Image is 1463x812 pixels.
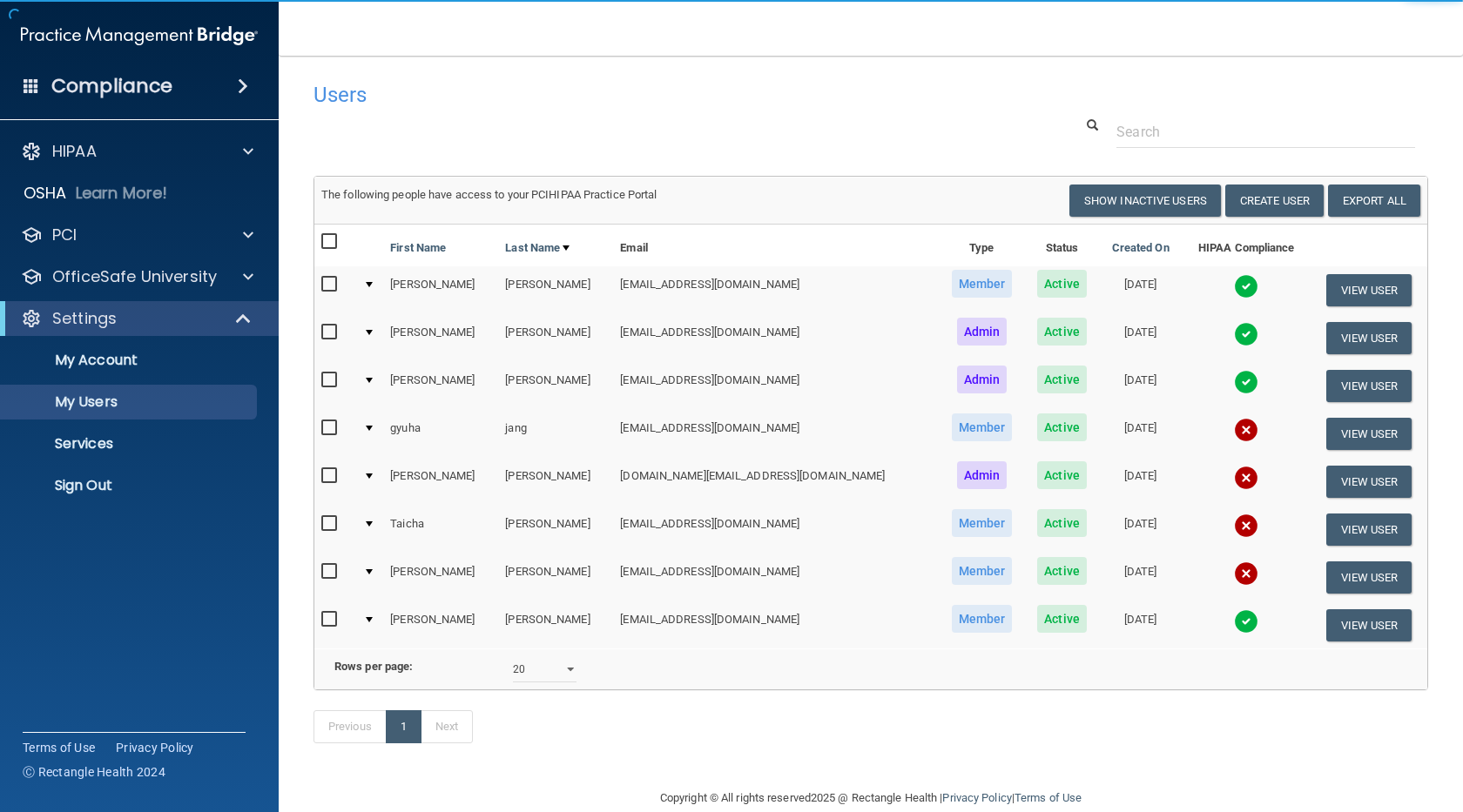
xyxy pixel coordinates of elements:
span: Active [1037,605,1087,633]
button: View User [1326,561,1412,594]
b: Rows per page: [334,660,413,673]
button: View User [1326,370,1412,402]
td: [PERSON_NAME] [498,554,613,601]
td: [EMAIL_ADDRESS][DOMAIN_NAME] [613,314,938,362]
p: Services [11,435,249,453]
a: First Name [390,238,446,258]
a: HIPAA [21,141,253,162]
span: Active [1037,318,1087,346]
p: HIPAA [52,141,97,162]
button: View User [1326,513,1412,546]
a: Settings [21,308,253,329]
a: Privacy Policy [942,791,1011,804]
h4: Compliance [51,74,172,98]
a: 1 [386,710,421,743]
a: Next [421,710,473,743]
td: [PERSON_NAME] [383,266,498,314]
td: jang [498,410,613,458]
p: PCI [52,225,77,245]
td: [DATE] [1099,601,1183,648]
img: cross.ca9f0e7f.svg [1234,513,1258,538]
td: [EMAIL_ADDRESS][DOMAIN_NAME] [613,410,938,458]
span: Admin [957,318,1008,346]
span: Member [952,509,1013,537]
td: [EMAIL_ADDRESS][DOMAIN_NAME] [613,506,938,554]
button: Create User [1225,185,1324,217]
p: My Users [11,393,249,411]
a: Terms of Use [23,739,95,756]
img: cross.ca9f0e7f.svg [1234,418,1258,442]
span: Active [1037,557,1087,585]
img: tick.e7d51cea.svg [1234,609,1258,634]
img: cross.ca9f0e7f.svg [1234,561,1258,586]
td: gyuha [383,410,498,458]
img: tick.e7d51cea.svg [1234,274,1258,299]
td: [DATE] [1099,266,1183,314]
td: [DATE] [1099,554,1183,601]
button: View User [1326,274,1412,306]
td: [EMAIL_ADDRESS][DOMAIN_NAME] [613,266,938,314]
td: [PERSON_NAME] [383,362,498,410]
img: cross.ca9f0e7f.svg [1234,466,1258,490]
a: Created On [1112,238,1170,258]
a: Export All [1328,185,1420,217]
span: The following people have access to your PCIHIPAA Practice Portal [321,188,657,201]
button: View User [1326,418,1412,450]
span: Member [952,270,1013,298]
span: Active [1037,461,1087,489]
th: Type [938,225,1025,266]
h4: Users [313,84,953,106]
p: OfficeSafe University [52,266,217,287]
td: [DATE] [1099,458,1183,506]
a: Terms of Use [1015,791,1082,804]
a: OfficeSafe University [21,266,253,287]
button: View User [1326,322,1412,354]
th: Status [1025,225,1099,266]
td: [DATE] [1099,362,1183,410]
td: [EMAIL_ADDRESS][DOMAIN_NAME] [613,554,938,601]
td: [PERSON_NAME] [498,601,613,648]
td: [PERSON_NAME] [383,458,498,506]
td: [DATE] [1099,506,1183,554]
td: [PERSON_NAME] [383,314,498,362]
img: tick.e7d51cea.svg [1234,322,1258,346]
a: Last Name [505,238,570,258]
span: Ⓒ Rectangle Health 2024 [23,763,165,781]
p: OSHA [24,183,67,204]
span: Member [952,557,1013,585]
td: [DATE] [1099,314,1183,362]
p: My Account [11,352,249,369]
td: [EMAIL_ADDRESS][DOMAIN_NAME] [613,601,938,648]
button: View User [1326,609,1412,641]
th: HIPAA Compliance [1182,225,1311,266]
p: Sign Out [11,477,249,494]
span: Active [1037,366,1087,393]
td: [DATE] [1099,410,1183,458]
input: Search [1116,116,1415,148]
a: Previous [313,710,387,743]
span: Member [952,605,1013,633]
span: Active [1037,509,1087,537]
td: [PERSON_NAME] [498,314,613,362]
td: [PERSON_NAME] [498,266,613,314]
button: View User [1326,466,1412,498]
td: [PERSON_NAME] [383,601,498,648]
td: [PERSON_NAME] [498,458,613,506]
a: Privacy Policy [116,739,194,756]
span: Active [1037,270,1087,298]
span: Member [952,413,1013,441]
td: [EMAIL_ADDRESS][DOMAIN_NAME] [613,362,938,410]
td: [PERSON_NAME] [498,362,613,410]
span: Active [1037,413,1087,441]
span: Admin [957,461,1008,489]
img: PMB logo [21,18,258,53]
img: tick.e7d51cea.svg [1234,370,1258,394]
a: PCI [21,225,253,245]
span: Admin [957,366,1008,393]
button: Show Inactive Users [1069,185,1221,217]
p: Learn More! [76,183,168,204]
td: Taicha [383,506,498,554]
th: Email [613,225,938,266]
td: [DOMAIN_NAME][EMAIL_ADDRESS][DOMAIN_NAME] [613,458,938,506]
p: Settings [52,308,117,329]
